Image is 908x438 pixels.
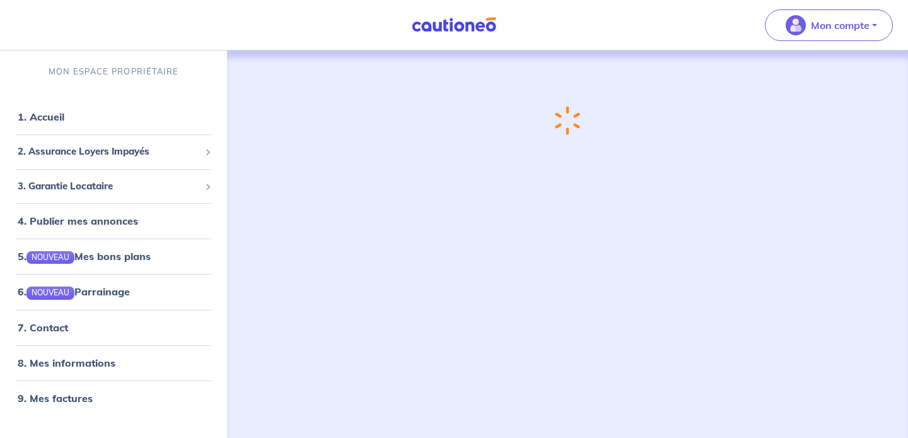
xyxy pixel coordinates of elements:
[5,386,222,411] div: 9. Mes factures
[5,350,222,376] div: 8. Mes informations
[18,285,130,298] a: 6.NOUVEAUParrainage
[18,145,200,159] span: 2. Assurance Loyers Impayés
[5,244,222,269] div: 5.NOUVEAUMes bons plans
[5,139,222,164] div: 2. Assurance Loyers Impayés
[18,215,138,227] a: 4. Publier mes annonces
[18,110,64,123] a: 1. Accueil
[786,15,806,35] img: illu_account_valid_menu.svg
[18,321,68,334] a: 7. Contact
[18,357,115,369] a: 8. Mes informations
[18,179,200,194] span: 3. Garantie Locataire
[18,392,93,405] a: 9. Mes factures
[765,9,893,41] button: illu_account_valid_menu.svgMon compte
[5,208,222,234] div: 4. Publier mes annonces
[811,18,870,33] p: Mon compte
[5,174,222,199] div: 3. Garantie Locataire
[5,104,222,129] div: 1. Accueil
[555,106,580,135] img: loading-spinner
[407,17,501,33] img: Cautioneo
[5,279,222,304] div: 6.NOUVEAUParrainage
[5,315,222,340] div: 7. Contact
[49,66,178,78] p: MON ESPACE PROPRIÉTAIRE
[18,250,151,263] a: 5.NOUVEAUMes bons plans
